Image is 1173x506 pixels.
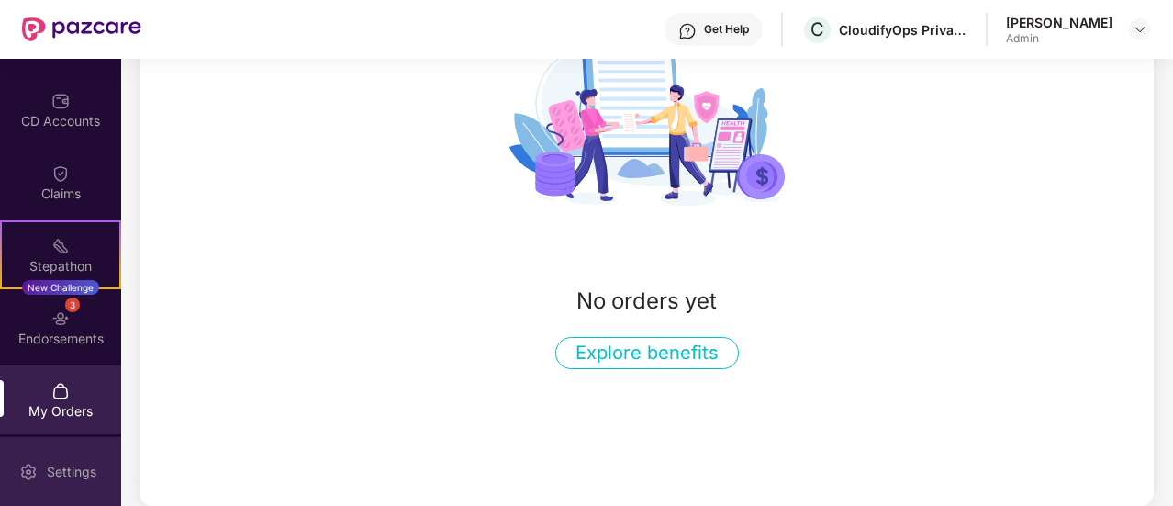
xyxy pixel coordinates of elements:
[704,22,749,37] div: Get Help
[51,237,70,255] img: svg+xml;base64,PHN2ZyB4bWxucz0iaHR0cDovL3d3dy53My5vcmcvMjAwMC9zdmciIHdpZHRoPSIyMSIgaGVpZ2h0PSIyMC...
[19,463,38,481] img: svg+xml;base64,PHN2ZyBpZD0iU2V0dGluZy0yMHgyMCIgeG1sbnM9Imh0dHA6Ly93d3cudzMub3JnLzIwMDAvc3ZnIiB3aW...
[51,309,70,328] img: svg+xml;base64,PHN2ZyBpZD0iRW5kb3JzZW1lbnRzIiB4bWxucz0iaHR0cDovL3d3dy53My5vcmcvMjAwMC9zdmciIHdpZH...
[678,22,697,40] img: svg+xml;base64,PHN2ZyBpZD0iSGVscC0zMngzMiIgeG1sbnM9Imh0dHA6Ly93d3cudzMub3JnLzIwMDAvc3ZnIiB3aWR0aD...
[1006,14,1112,31] div: [PERSON_NAME]
[1006,31,1112,46] div: Admin
[2,257,119,275] div: Stepathon
[1133,22,1147,37] img: svg+xml;base64,PHN2ZyBpZD0iRHJvcGRvd24tMzJ4MzIiIHhtbG5zPSJodHRwOi8vd3d3LnczLm9yZy8yMDAwL3N2ZyIgd2...
[576,284,717,319] div: No orders yet
[51,382,70,400] img: svg+xml;base64,PHN2ZyBpZD0iTXlfT3JkZXJzIiBkYXRhLW5hbWU9Ik15IE9yZGVycyIgeG1sbnM9Imh0dHA6Ly93d3cudz...
[555,337,739,369] button: Explore benefits
[810,18,824,40] span: C
[22,280,99,295] div: New Challenge
[51,164,70,183] img: svg+xml;base64,PHN2ZyBpZD0iQ2xhaW0iIHhtbG5zPSJodHRwOi8vd3d3LnczLm9yZy8yMDAwL3N2ZyIgd2lkdGg9IjIwIi...
[51,92,70,110] img: svg+xml;base64,PHN2ZyBpZD0iQ0RfQWNjb3VudHMiIGRhdGEtbmFtZT0iQ0QgQWNjb3VudHMiIHhtbG5zPSJodHRwOi8vd3...
[65,298,80,312] div: 3
[839,21,967,39] div: CloudifyOps Private Limited
[41,463,102,481] div: Settings
[22,17,141,41] img: New Pazcare Logo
